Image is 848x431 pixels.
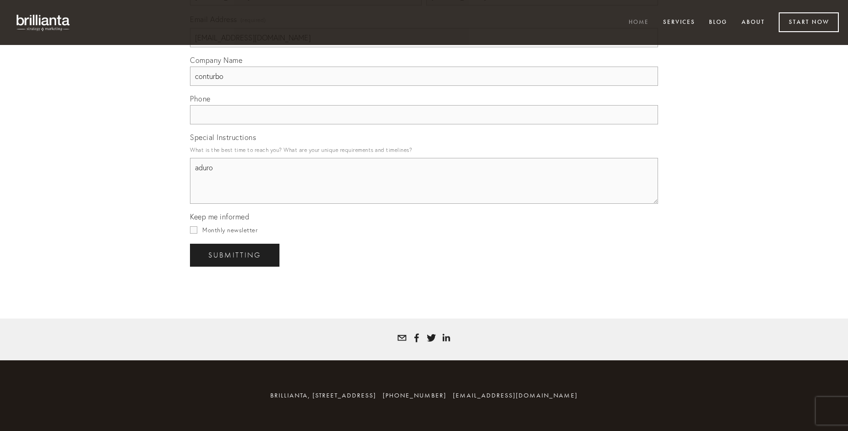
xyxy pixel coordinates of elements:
button: SubmittingSubmitting [190,244,279,267]
a: Tatyana Bolotnikov White [412,333,421,342]
p: What is the best time to reach you? What are your unique requirements and timelines? [190,144,658,156]
span: Submitting [208,251,261,259]
a: Tatyana White [441,333,451,342]
span: Company Name [190,56,242,65]
a: Home [623,15,655,30]
img: brillianta - research, strategy, marketing [9,9,78,36]
a: About [736,15,771,30]
span: brillianta, [STREET_ADDRESS] [270,392,376,399]
span: Keep me informed [190,212,249,221]
a: Tatyana White [427,333,436,342]
a: Blog [703,15,733,30]
span: Phone [190,94,211,103]
input: Monthly newsletter [190,226,197,234]
span: [PHONE_NUMBER] [383,392,446,399]
a: [EMAIL_ADDRESS][DOMAIN_NAME] [453,392,578,399]
a: Start Now [779,12,839,32]
span: Special Instructions [190,133,256,142]
textarea: aduro [190,158,658,204]
a: Services [657,15,701,30]
span: Monthly newsletter [202,226,257,234]
a: tatyana@brillianta.com [397,333,407,342]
